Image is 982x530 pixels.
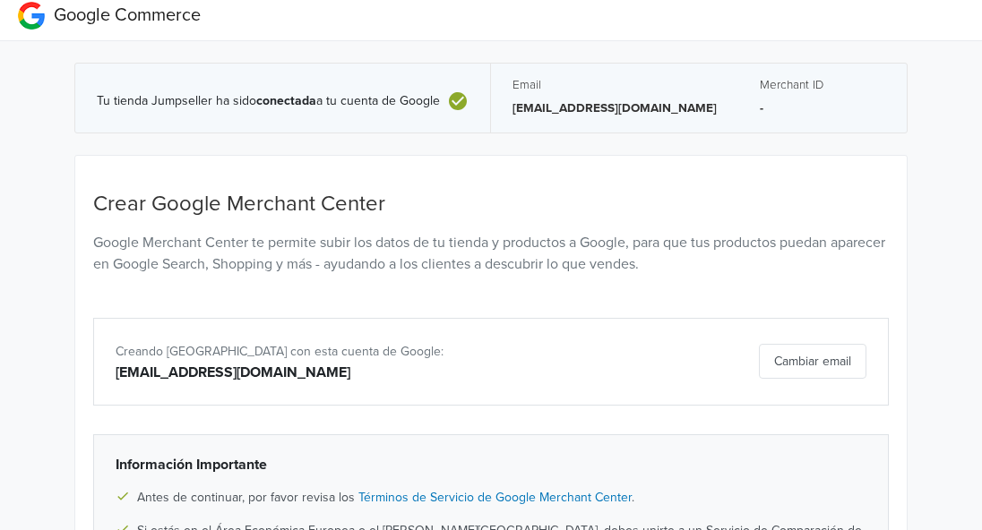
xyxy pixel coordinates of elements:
[760,78,885,92] h5: Merchant ID
[116,457,866,474] h6: Información Importante
[116,344,444,359] span: Creando [GEOGRAPHIC_DATA] con esta cuenta de Google:
[513,78,717,92] h5: Email
[256,93,316,108] b: conectada
[760,99,885,117] p: -
[93,192,889,218] h4: Crear Google Merchant Center
[116,362,607,383] div: [EMAIL_ADDRESS][DOMAIN_NAME]
[513,99,717,117] p: [EMAIL_ADDRESS][DOMAIN_NAME]
[358,490,632,505] a: Términos de Servicio de Google Merchant Center
[759,344,866,379] button: Cambiar email
[137,488,634,507] span: Antes de continuar, por favor revisa los .
[93,232,889,275] p: Google Merchant Center te permite subir los datos de tu tienda y productos a Google, para que tus...
[54,4,201,26] span: Google Commerce
[97,94,440,109] span: Tu tienda Jumpseller ha sido a tu cuenta de Google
